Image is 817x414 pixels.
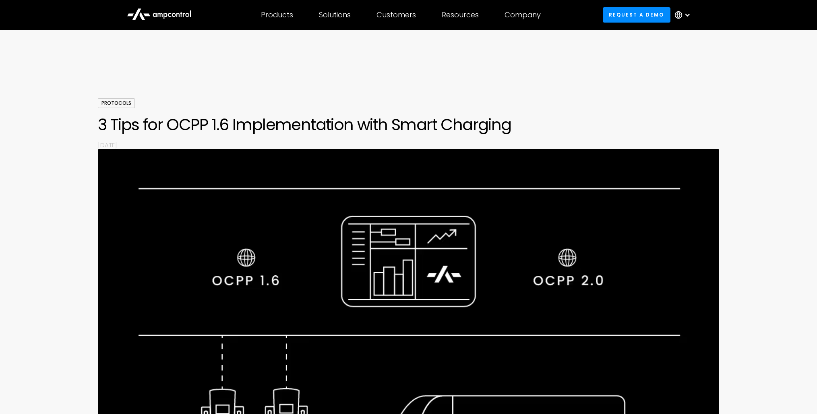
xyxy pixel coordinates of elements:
[603,7,670,22] a: Request a demo
[98,98,135,108] div: Protocols
[376,10,416,19] div: Customers
[442,10,479,19] div: Resources
[98,115,719,134] h1: 3 Tips for OCPP 1.6 Implementation with Smart Charging
[261,10,293,19] div: Products
[98,141,719,149] p: [DATE]
[319,10,351,19] div: Solutions
[505,10,541,19] div: Company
